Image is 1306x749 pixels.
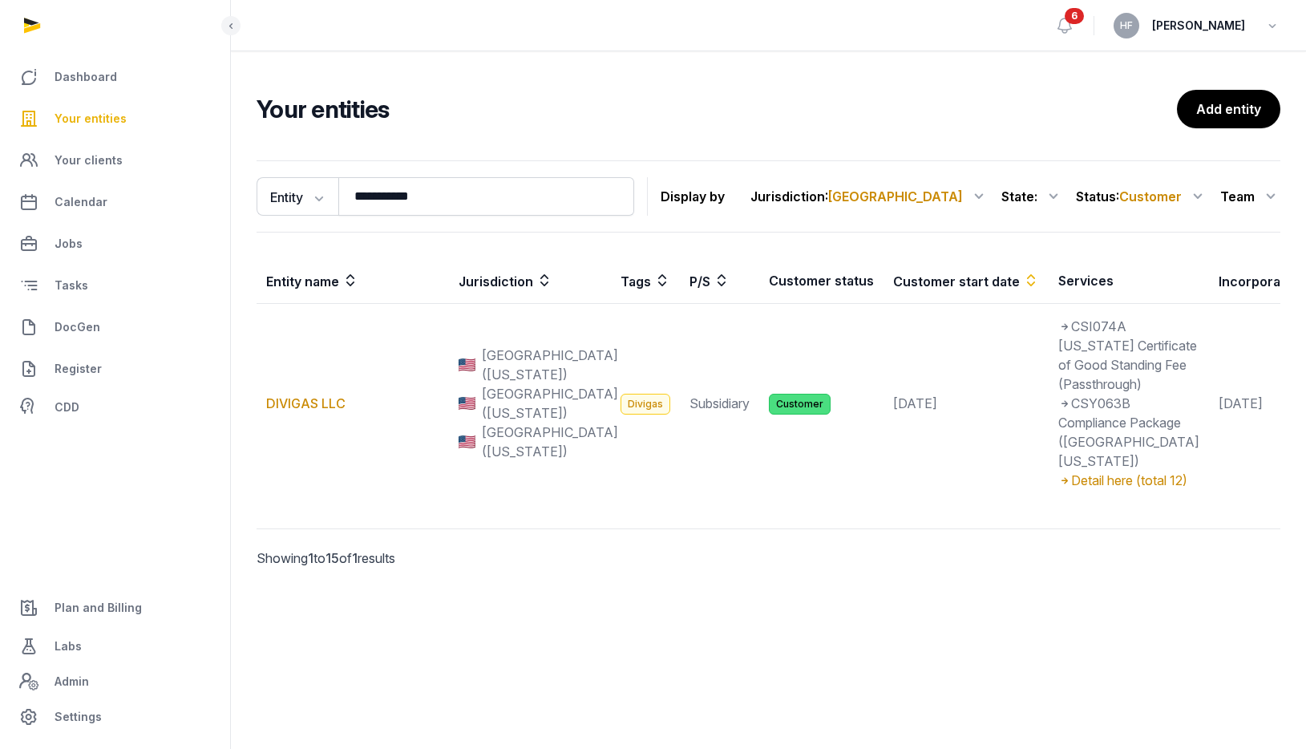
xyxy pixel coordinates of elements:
[55,109,127,128] span: Your entities
[13,183,217,221] a: Calendar
[55,234,83,253] span: Jobs
[680,258,759,304] th: P/S
[55,318,100,337] span: DocGen
[257,177,338,216] button: Entity
[13,627,217,666] a: Labs
[1058,318,1197,392] span: CSI074A [US_STATE] Certificate of Good Standing Fee (Passthrough)
[825,187,963,206] span: :
[308,550,313,566] span: 1
[1114,13,1139,38] button: HF
[1220,184,1280,209] div: Team
[1177,90,1280,128] a: Add entity
[611,258,680,304] th: Tags
[661,184,725,209] p: Display by
[759,258,883,304] th: Customer status
[1049,258,1209,304] th: Services
[55,192,107,212] span: Calendar
[55,398,79,417] span: CDD
[621,394,670,415] span: Divigas
[55,672,89,691] span: Admin
[1119,188,1182,204] span: Customer
[13,58,217,96] a: Dashboard
[266,395,346,411] a: DIVIGAS LLC
[1116,187,1182,206] span: :
[769,394,831,415] span: Customer
[1152,16,1245,35] span: [PERSON_NAME]
[13,308,217,346] a: DocGen
[1120,21,1133,30] span: HF
[13,99,217,138] a: Your entities
[13,350,217,388] a: Register
[257,258,449,304] th: Entity name
[482,423,618,461] span: [GEOGRAPHIC_DATA] ([US_STATE])
[1058,471,1199,490] div: Detail here (total 12)
[883,304,1049,504] td: [DATE]
[55,359,102,379] span: Register
[1001,184,1063,209] div: State
[1076,184,1207,209] div: Status
[55,637,82,656] span: Labs
[55,707,102,727] span: Settings
[257,529,493,587] p: Showing to of results
[257,95,1177,123] h2: Your entities
[13,589,217,627] a: Plan and Billing
[449,258,611,304] th: Jurisdiction
[883,258,1049,304] th: Customer start date
[482,384,618,423] span: [GEOGRAPHIC_DATA] ([US_STATE])
[1058,395,1199,469] span: CSY063B Compliance Package ([GEOGRAPHIC_DATA] [US_STATE])
[13,391,217,423] a: CDD
[828,188,963,204] span: [GEOGRAPHIC_DATA]
[352,550,358,566] span: 1
[13,266,217,305] a: Tasks
[325,550,339,566] span: 15
[482,346,618,384] span: [GEOGRAPHIC_DATA] ([US_STATE])
[55,151,123,170] span: Your clients
[13,225,217,263] a: Jobs
[55,67,117,87] span: Dashboard
[13,666,217,698] a: Admin
[13,141,217,180] a: Your clients
[1034,187,1037,206] span: :
[55,276,88,295] span: Tasks
[750,184,989,209] div: Jurisdiction
[1065,8,1084,24] span: 6
[680,304,759,504] td: Subsidiary
[55,598,142,617] span: Plan and Billing
[13,698,217,736] a: Settings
